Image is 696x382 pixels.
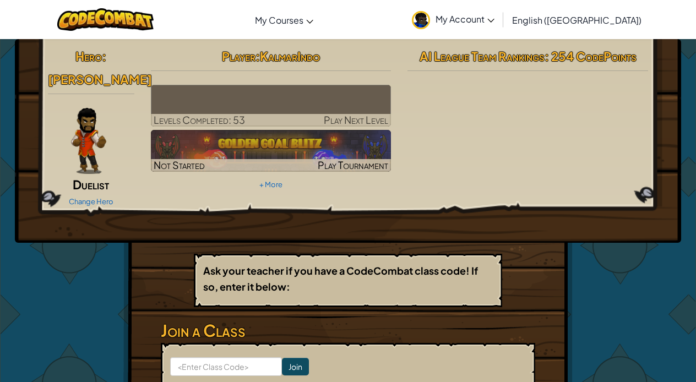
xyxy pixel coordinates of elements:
input: Join [282,358,309,375]
span: KalmarIndo [260,48,320,64]
span: Duelist [73,177,109,192]
a: + More [259,180,282,189]
img: CodeCombat logo [57,8,154,31]
a: Change Hero [69,197,113,206]
img: Golden Goal [151,130,392,172]
span: Hero [75,48,102,64]
a: My Courses [249,5,319,35]
img: avatar [412,11,430,29]
img: duelist-pose.png [71,108,106,174]
span: Player [222,48,255,64]
span: : [255,48,260,64]
span: Play Tournament [318,159,388,171]
span: Not Started [154,159,205,171]
a: English ([GEOGRAPHIC_DATA]) [507,5,647,35]
span: My Courses [255,14,303,26]
span: Play Next Level [324,113,388,126]
span: : [102,48,106,64]
span: AI League Team Rankings [420,48,545,64]
span: : 254 CodePoints [545,48,637,64]
b: Ask your teacher if you have a CodeCombat class code! If so, enter it below: [203,264,478,293]
span: [PERSON_NAME] [48,72,152,87]
a: Play Next Level [151,85,392,127]
input: <Enter Class Code> [170,357,282,376]
span: My Account [436,13,494,25]
span: English ([GEOGRAPHIC_DATA]) [512,14,641,26]
a: Not StartedPlay Tournament [151,130,392,172]
a: My Account [406,2,500,37]
span: Levels Completed: 53 [154,113,245,126]
h3: Join a Class [161,318,535,343]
